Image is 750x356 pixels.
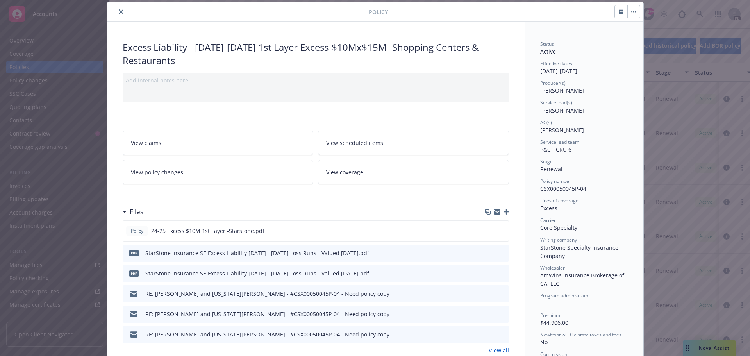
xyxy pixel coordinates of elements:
a: View scheduled items [318,131,509,155]
a: View claims [123,131,314,155]
button: preview file [499,330,506,338]
button: preview file [498,227,505,235]
span: pdf [129,270,139,276]
button: download file [486,290,493,298]
span: Status [540,41,554,47]
span: AmWins Insurance Brokerage of CA, LLC [540,272,626,287]
h3: Files [130,207,143,217]
span: Program administrator [540,292,590,299]
div: Files [123,207,143,217]
span: Service lead team [540,139,579,145]
span: [PERSON_NAME] [540,87,584,94]
span: Producer(s) [540,80,566,86]
div: RE: [PERSON_NAME] and [US_STATE][PERSON_NAME] - #CSX00050045P-04 - Need policy copy [145,310,389,318]
div: RE: [PERSON_NAME] and [US_STATE][PERSON_NAME] - #CSX00050045P-04 - Need policy copy [145,330,389,338]
span: P&C - CRU 6 [540,146,571,153]
span: $44,906.00 [540,319,568,326]
span: Active [540,48,556,55]
span: Writing company [540,236,577,243]
button: download file [486,310,493,318]
span: - [540,299,542,307]
div: RE: [PERSON_NAME] and [US_STATE][PERSON_NAME] - #CSX00050045P-04 - Need policy copy [145,290,389,298]
div: Excess Liability - [DATE]-[DATE] 1st Layer Excess-$10Mx$15M- Shopping Centers & Restaurants [123,41,509,67]
span: Lines of coverage [540,197,579,204]
a: View policy changes [123,160,314,184]
button: preview file [499,310,506,318]
button: preview file [499,290,506,298]
span: pdf [129,250,139,256]
div: [DATE] - [DATE] [540,60,628,75]
span: No [540,338,548,346]
a: View coverage [318,160,509,184]
div: StarStone Insurance SE Excess Liability [DATE] - [DATE] Loss Runs - Valued [DATE].pdf [145,249,369,257]
button: download file [486,249,493,257]
span: [PERSON_NAME] [540,107,584,114]
span: Core Specialty [540,224,577,231]
span: Stage [540,158,553,165]
span: Policy [129,227,145,234]
div: Excess [540,204,628,212]
span: Newfront will file state taxes and fees [540,331,621,338]
span: Carrier [540,217,556,224]
span: View claims [131,139,161,147]
span: Premium [540,312,560,318]
span: Renewal [540,165,562,173]
button: close [116,7,126,16]
a: View all [489,346,509,354]
span: View policy changes [131,168,183,176]
span: Effective dates [540,60,572,67]
span: Policy [369,8,388,16]
span: View scheduled items [326,139,383,147]
button: preview file [499,249,506,257]
span: AC(s) [540,119,552,126]
span: 24-25 Excess $10M 1st Layer -Starstone.pdf [151,227,264,235]
button: download file [486,330,493,338]
span: View coverage [326,168,363,176]
div: Add internal notes here... [126,76,506,84]
span: [PERSON_NAME] [540,126,584,134]
span: StarStone Specialty Insurance Company [540,244,620,259]
button: preview file [499,269,506,277]
span: CSX00050045P-04 [540,185,586,192]
span: Service lead(s) [540,99,572,106]
span: Policy number [540,178,571,184]
span: Wholesaler [540,265,565,271]
button: download file [486,269,493,277]
div: StarStone Insurance SE Excess Liability [DATE] - [DATE] Loss Runs - Valued [DATE].pdf [145,269,369,277]
button: download file [486,227,492,235]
